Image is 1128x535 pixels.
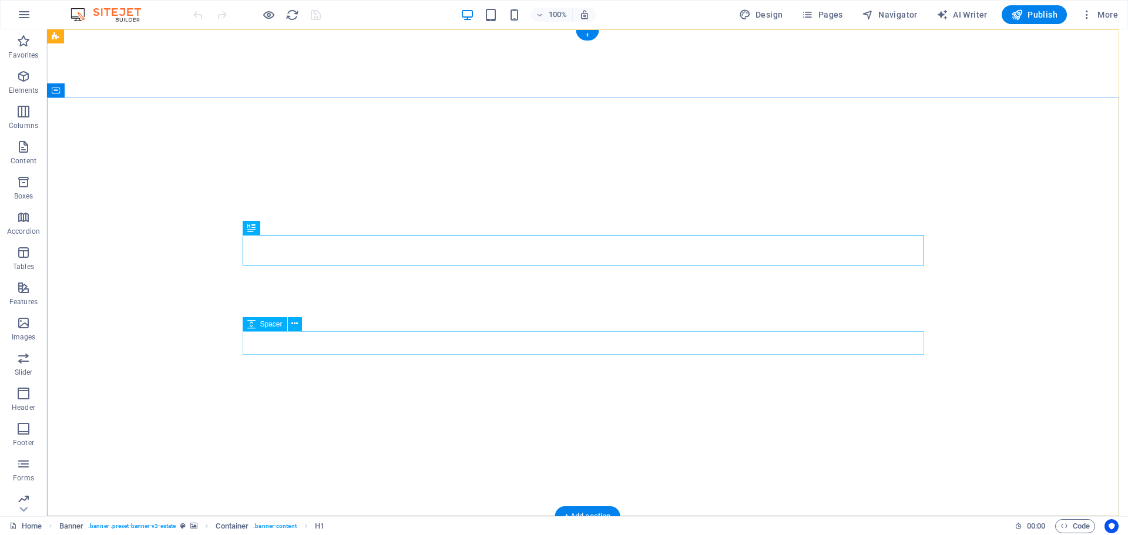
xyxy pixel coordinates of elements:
i: This element is a customizable preset [180,523,186,529]
span: . banner-content [253,519,296,533]
p: Footer [13,438,34,447]
p: Tables [13,262,34,271]
span: Spacer [260,321,283,328]
span: : [1035,521,1037,530]
p: Accordion [7,227,40,236]
button: More [1076,5,1123,24]
p: Favorites [8,51,38,60]
span: Pages [801,9,842,21]
img: Editor Logo [68,8,156,22]
p: Images [12,332,36,342]
i: Reload page [286,8,299,22]
span: . banner .preset-banner-v3-estate [88,519,176,533]
span: Navigator [862,9,918,21]
p: Slider [15,368,33,377]
div: + [576,30,599,41]
p: Forms [13,473,34,483]
span: Click to select. Double-click to edit [59,519,84,533]
span: 00 00 [1027,519,1045,533]
span: Click to select. Double-click to edit [315,519,324,533]
nav: breadcrumb [59,519,324,533]
p: Columns [9,121,38,130]
button: Click here to leave preview mode and continue editing [261,8,276,22]
button: Usercentrics [1104,519,1119,533]
p: Boxes [14,191,33,201]
button: Code [1055,519,1095,533]
h6: Session time [1015,519,1046,533]
p: Content [11,156,36,166]
i: On resize automatically adjust zoom level to fit chosen device. [579,9,590,20]
div: Design (Ctrl+Alt+Y) [734,5,788,24]
span: Design [739,9,783,21]
button: Publish [1002,5,1067,24]
span: Publish [1011,9,1057,21]
h6: 100% [549,8,568,22]
span: AI Writer [936,9,988,21]
button: 100% [531,8,573,22]
button: Pages [797,5,847,24]
button: AI Writer [932,5,992,24]
a: Click to cancel selection. Double-click to open Pages [9,519,42,533]
button: Design [734,5,788,24]
span: Click to select. Double-click to edit [216,519,249,533]
p: Header [12,403,35,412]
i: This element contains a background [190,523,197,529]
span: More [1081,9,1118,21]
p: Features [9,297,38,307]
button: reload [285,8,299,22]
div: + Add section [555,506,620,526]
button: Navigator [857,5,922,24]
p: Elements [9,86,39,95]
span: Code [1060,519,1090,533]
